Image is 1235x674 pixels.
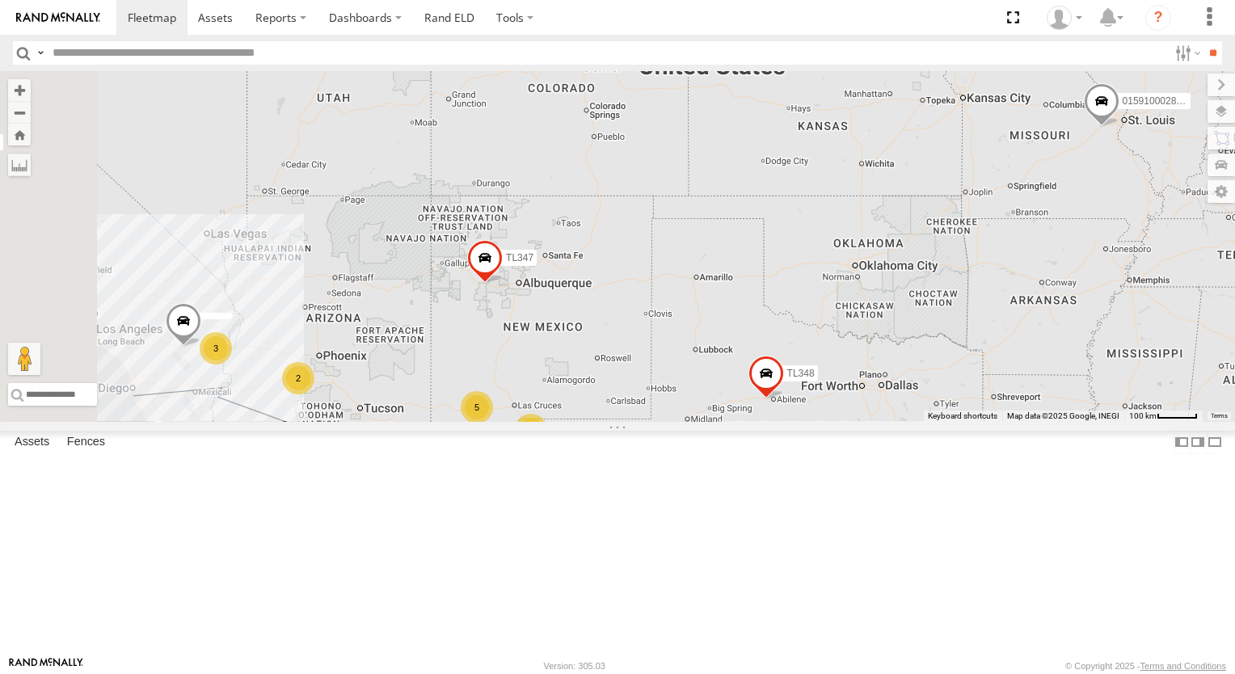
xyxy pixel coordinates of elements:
[9,658,83,674] a: Visit our Website
[1169,41,1203,65] label: Search Filter Options
[8,343,40,375] button: Drag Pegman onto the map to open Street View
[1041,6,1088,30] div: Daniel Del Muro
[200,332,232,364] div: 3
[1145,5,1171,31] i: ?
[787,368,815,379] span: TL348
[1065,661,1226,671] div: © Copyright 2025 -
[544,661,605,671] div: Version: 305.03
[515,414,547,446] div: 2
[1123,95,1203,107] span: 015910002848003
[6,431,57,453] label: Assets
[1207,431,1223,454] label: Hide Summary Table
[8,124,31,145] button: Zoom Home
[8,154,31,176] label: Measure
[59,431,113,453] label: Fences
[1140,661,1226,671] a: Terms and Conditions
[1190,431,1206,454] label: Dock Summary Table to the Right
[1124,411,1203,422] button: Map Scale: 100 km per 47 pixels
[282,362,314,394] div: 2
[1208,180,1235,203] label: Map Settings
[16,12,100,23] img: rand-logo.svg
[928,411,997,422] button: Keyboard shortcuts
[1007,411,1119,420] span: Map data ©2025 Google, INEGI
[461,391,493,423] div: 5
[1174,431,1190,454] label: Dock Summary Table to the Left
[8,79,31,101] button: Zoom in
[1211,413,1228,419] a: Terms
[506,252,533,263] span: TL347
[8,101,31,124] button: Zoom out
[34,41,47,65] label: Search Query
[1129,411,1157,420] span: 100 km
